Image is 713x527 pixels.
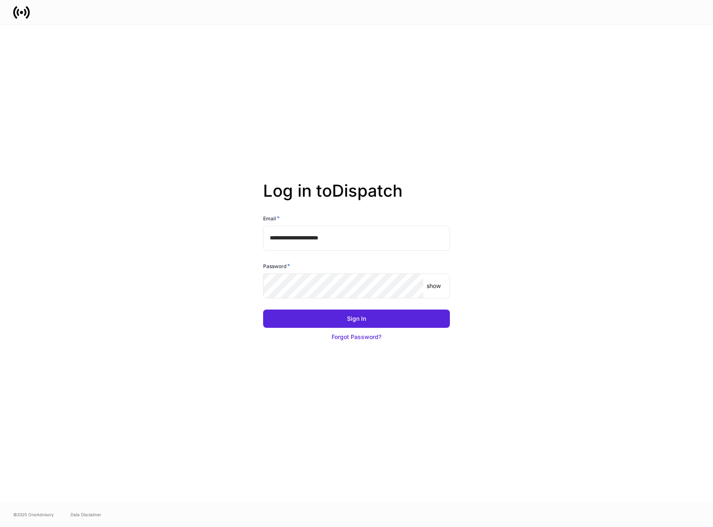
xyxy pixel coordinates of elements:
h2: Log in to Dispatch [263,181,450,214]
button: Sign In [263,310,450,328]
p: show [427,282,441,290]
button: Forgot Password? [263,328,450,346]
h6: Email [263,214,280,222]
h6: Password [263,262,290,270]
a: Data Disclaimer [71,511,101,518]
div: Sign In [347,315,366,323]
span: © 2025 OneAdvisory [13,511,54,518]
div: Forgot Password? [332,333,381,341]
